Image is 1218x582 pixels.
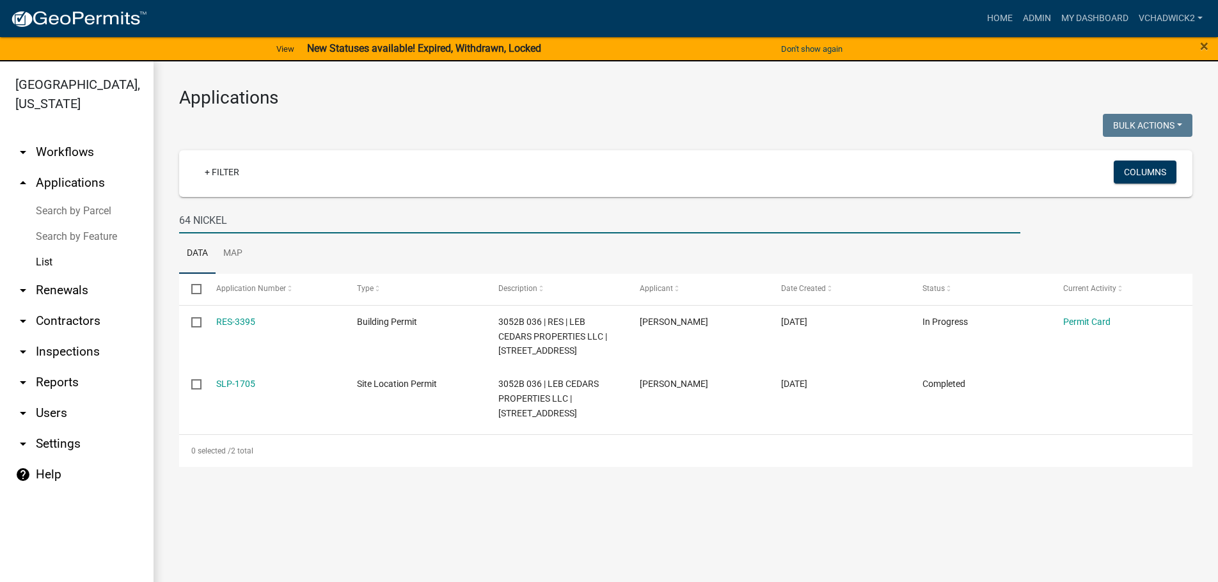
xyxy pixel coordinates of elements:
span: × [1200,37,1208,55]
i: arrow_drop_down [15,436,31,452]
span: 08/13/2025 [781,317,807,327]
span: 08/13/2025 [781,379,807,389]
i: arrow_drop_down [15,145,31,160]
datatable-header-cell: Applicant [628,274,769,304]
a: + Filter [194,161,249,184]
datatable-header-cell: Application Number [203,274,345,304]
datatable-header-cell: Date Created [769,274,910,304]
datatable-header-cell: Type [345,274,486,304]
i: help [15,467,31,482]
button: Close [1200,38,1208,54]
h3: Applications [179,87,1192,109]
span: Joseph Aboujaoude [640,317,708,327]
div: 2 total [179,435,1192,467]
span: Building Permit [357,317,417,327]
i: arrow_drop_down [15,375,31,390]
a: My Dashboard [1056,6,1134,31]
a: VChadwick2 [1134,6,1208,31]
button: Don't show again [776,38,848,59]
span: Joseph Aboujaoude [640,379,708,389]
span: Application Number [216,284,286,293]
a: Permit Card [1063,317,1111,327]
span: Completed [922,379,965,389]
datatable-header-cell: Status [910,274,1051,304]
span: 0 selected / [191,446,231,455]
button: Bulk Actions [1103,114,1192,137]
button: Columns [1114,161,1176,184]
span: Description [498,284,537,293]
span: Site Location Permit [357,379,437,389]
a: Home [982,6,1018,31]
a: Map [216,233,250,274]
span: Date Created [781,284,826,293]
i: arrow_drop_up [15,175,31,191]
span: Type [357,284,374,293]
i: arrow_drop_down [15,313,31,329]
input: Search for applications [179,207,1020,233]
datatable-header-cell: Select [179,274,203,304]
span: Applicant [640,284,673,293]
a: View [271,38,299,59]
strong: New Statuses available! Expired, Withdrawn, Locked [307,42,541,54]
datatable-header-cell: Description [486,274,628,304]
a: SLP-1705 [216,379,255,389]
a: Admin [1018,6,1056,31]
i: arrow_drop_down [15,344,31,359]
span: Status [922,284,945,293]
span: In Progress [922,317,968,327]
a: RES-3395 [216,317,255,327]
a: Data [179,233,216,274]
span: 3052B 036 | RES | LEB CEDARS PROPERTIES LLC | 64 NICKEL LN [498,317,607,356]
span: 3052B 036 | LEB CEDARS PROPERTIES LLC | 64 NICKEL LN [498,379,599,418]
i: arrow_drop_down [15,283,31,298]
span: Current Activity [1063,284,1116,293]
datatable-header-cell: Current Activity [1051,274,1192,304]
i: arrow_drop_down [15,405,31,421]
